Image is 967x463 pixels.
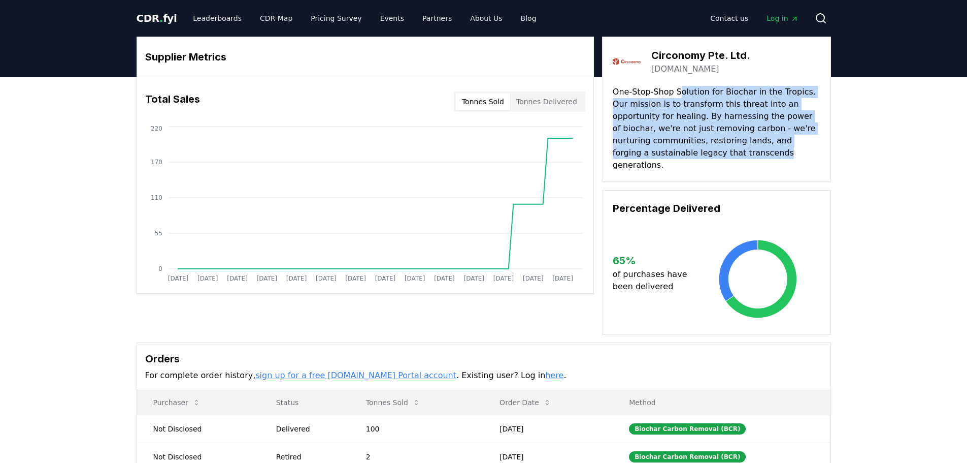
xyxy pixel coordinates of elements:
nav: Main [702,9,806,27]
td: [DATE] [483,415,613,443]
a: Blog [513,9,545,27]
h3: Total Sales [145,91,200,112]
a: sign up for a free [DOMAIN_NAME] Portal account [255,371,456,380]
tspan: [DATE] [493,275,514,282]
button: Tonnes Sold [456,94,510,110]
tspan: [DATE] [463,275,484,282]
div: Biochar Carbon Removal (BCR) [629,423,746,435]
span: . [159,12,163,24]
button: Tonnes Delivered [510,94,583,110]
tspan: [DATE] [345,275,366,282]
a: CDR.fyi [137,11,177,25]
div: Retired [276,452,342,462]
nav: Main [185,9,544,27]
tspan: [DATE] [523,275,544,282]
tspan: 220 [151,125,162,132]
tspan: [DATE] [375,275,395,282]
h3: Orders [145,351,822,366]
p: of purchases have been delivered [613,268,695,293]
tspan: 170 [151,159,162,166]
a: About Us [462,9,510,27]
span: CDR fyi [137,12,177,24]
h3: 65 % [613,253,695,268]
a: [DOMAIN_NAME] [651,63,719,75]
tspan: [DATE] [227,275,248,282]
div: Biochar Carbon Removal (BCR) [629,451,746,462]
tspan: 0 [158,265,162,272]
a: CDR Map [252,9,301,27]
p: Status [268,397,342,408]
td: Not Disclosed [137,415,260,443]
h3: Circonomy Pte. Ltd. [651,48,750,63]
tspan: [DATE] [197,275,218,282]
h3: Supplier Metrics [145,49,585,65]
a: Leaderboards [185,9,250,27]
a: Log in [758,9,806,27]
tspan: [DATE] [286,275,307,282]
a: Events [372,9,412,27]
div: Delivered [276,424,342,434]
tspan: 110 [151,194,162,201]
a: here [545,371,563,380]
tspan: [DATE] [256,275,277,282]
tspan: [DATE] [316,275,337,282]
p: Method [621,397,822,408]
tspan: [DATE] [168,275,188,282]
tspan: [DATE] [404,275,425,282]
a: Pricing Survey [303,9,370,27]
button: Tonnes Sold [358,392,428,413]
button: Order Date [491,392,559,413]
p: For complete order history, . Existing user? Log in . [145,369,822,382]
td: 100 [350,415,483,443]
tspan: [DATE] [552,275,573,282]
a: Partners [414,9,460,27]
span: Log in [766,13,798,23]
button: Purchaser [145,392,209,413]
p: One-Stop-Shop Solution for Biochar in the Tropics. Our mission is to transform this threat into a... [613,86,820,171]
tspan: [DATE] [434,275,455,282]
tspan: 55 [154,230,162,237]
img: Circonomy Pte. Ltd.-logo [613,47,641,76]
h3: Percentage Delivered [613,201,820,216]
a: Contact us [702,9,756,27]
